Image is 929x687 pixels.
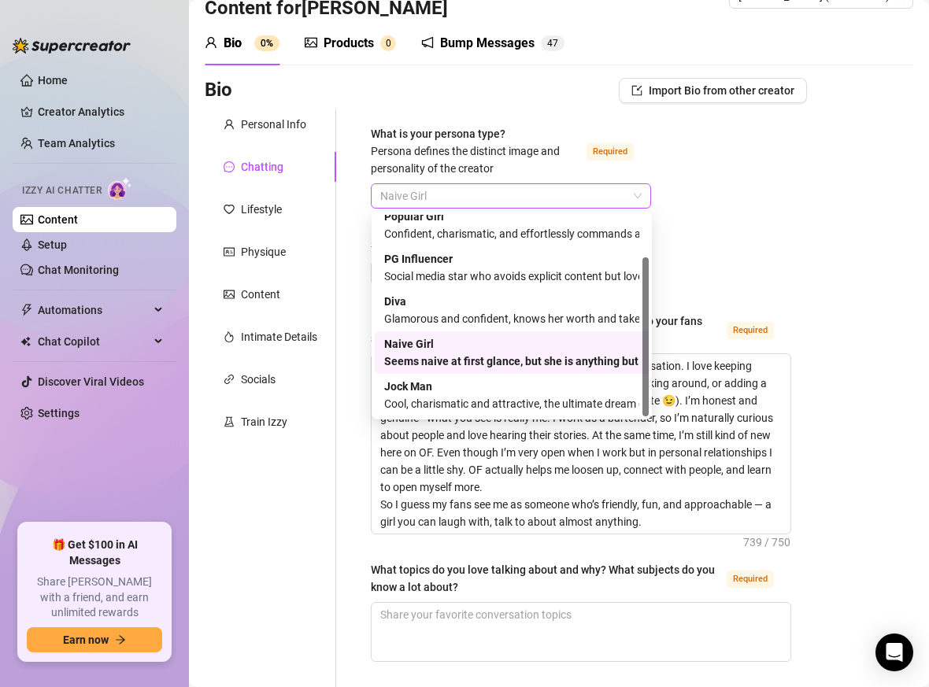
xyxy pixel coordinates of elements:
[372,603,790,661] textarea: What topics do you love talking about and why? What subjects do you know a lot about?
[224,161,235,172] span: message
[587,143,634,161] span: Required
[13,38,131,54] img: logo-BBDzfeDw.svg
[371,312,720,347] div: How would you describe your online personality? How do your fans see you or the type of persona y...
[205,36,217,49] span: user
[421,36,434,49] span: notification
[38,74,68,87] a: Home
[205,78,232,103] h3: Bio
[541,35,564,51] sup: 47
[20,304,33,316] span: thunderbolt
[371,561,791,596] label: What topics do you love talking about and why? What subjects do you know a lot about?
[305,36,317,49] span: picture
[224,119,235,130] span: user
[20,336,31,347] img: Chat Copilot
[38,99,164,124] a: Creator Analytics
[224,416,235,427] span: experiment
[241,328,317,345] div: Intimate Details
[440,34,535,53] div: Bump Messages
[241,371,276,388] div: Socials
[384,395,639,412] div: Cool, charismatic and attractive, the ultimate dream guy
[38,329,150,354] span: Chat Copilot
[38,297,150,323] span: Automations
[224,34,242,53] div: Bio
[27,627,162,652] button: Earn nowarrow-right
[241,243,286,260] div: Physique
[27,574,162,621] span: Share [PERSON_NAME] with a friend, and earn unlimited rewards
[115,634,126,645] span: arrow-right
[553,38,558,49] span: 7
[380,35,396,51] sup: 0
[22,183,102,198] span: Izzy AI Chatter
[254,35,279,51] sup: 0%
[380,184,642,208] span: Naive Girl
[384,268,639,285] div: Social media star who avoids explicit content but loves to tease and flirt
[224,204,235,215] span: heart
[27,537,162,568] span: 🎁 Get $100 in AI Messages
[38,238,67,251] a: Setup
[241,201,282,218] div: Lifestyle
[241,116,306,133] div: Personal Info
[371,561,720,596] div: What topics do you love talking about and why? What subjects do you know a lot about?
[875,633,913,671] div: Open Intercom Messenger
[38,137,115,150] a: Team Analytics
[384,225,639,242] div: Confident, charismatic, and effortlessly commands attention
[371,312,791,347] label: How would you describe your online personality? How do your fans see you or the type of persona y...
[727,322,774,339] span: Required
[241,413,287,430] div: Train Izzy
[619,78,807,103] button: Import Bio from other creator
[371,235,521,254] label: Selling Strategy
[241,286,280,303] div: Content
[38,264,119,276] a: Chat Monitoring
[38,375,144,388] a: Discover Viral Videos
[372,354,790,534] textarea: How would you describe your online personality? How do your fans see you or the type of persona y...
[727,571,774,588] span: Required
[38,407,80,419] a: Settings
[371,236,450,253] div: Selling Strategy
[324,34,374,53] div: Products
[384,338,434,350] strong: Naive Girl
[371,127,560,175] span: What is your persona type?
[224,289,235,300] span: picture
[384,210,444,223] strong: Popular Girl
[224,246,235,257] span: idcard
[224,331,235,342] span: fire
[108,177,132,200] img: AI Chatter
[631,85,642,96] span: import
[384,310,639,327] div: Glamorous and confident, knows her worth and takes control
[384,295,406,308] strong: Diva
[241,158,283,175] div: Chatting
[63,633,109,646] span: Earn now
[649,84,794,97] span: Import Bio from other creator
[38,213,78,226] a: Content
[371,145,560,175] span: Persona defines the distinct image and personality of the creator
[384,380,432,393] strong: Jock Man
[384,353,639,370] div: Seems naive at first glance, but she is anything but innocent
[547,38,553,49] span: 4
[224,374,235,385] span: link
[384,253,453,265] strong: PG Influencer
